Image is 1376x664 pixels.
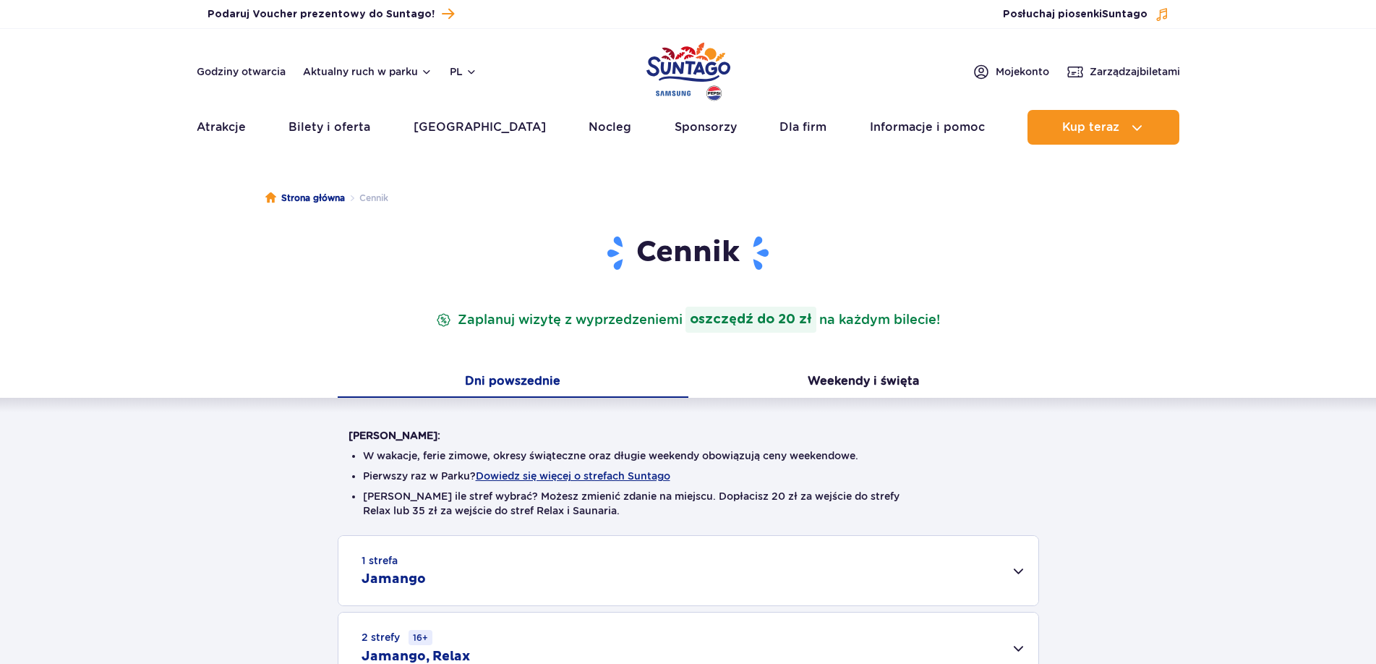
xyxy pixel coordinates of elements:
a: Godziny otwarcia [197,64,286,79]
button: Dni powszednie [338,367,688,398]
small: 2 strefy [362,630,432,645]
a: Park of Poland [646,36,730,103]
button: pl [450,64,477,79]
h2: Jamango [362,571,426,588]
a: Zarządzajbiletami [1067,63,1180,80]
a: Nocleg [589,110,631,145]
li: [PERSON_NAME] ile stref wybrać? Możesz zmienić zdanie na miejscu. Dopłacisz 20 zł za wejście do s... [363,489,1014,518]
span: Zarządzaj biletami [1090,64,1180,79]
span: Podaruj Voucher prezentowy do Suntago! [208,7,435,22]
a: Mojekonto [973,63,1049,80]
a: Podaruj Voucher prezentowy do Suntago! [208,4,454,24]
h1: Cennik [349,234,1028,272]
button: Kup teraz [1027,110,1179,145]
a: Strona główna [265,191,345,205]
a: Sponsorzy [675,110,737,145]
a: Dla firm [779,110,826,145]
a: Informacje i pomoc [870,110,985,145]
a: Bilety i oferta [289,110,370,145]
button: Weekendy i święta [688,367,1039,398]
button: Dowiedz się więcej o strefach Suntago [476,470,670,482]
span: Suntago [1102,9,1148,20]
a: Atrakcje [197,110,246,145]
button: Aktualny ruch w parku [303,66,432,77]
small: 16+ [409,630,432,645]
li: Cennik [345,191,388,205]
span: Posłuchaj piosenki [1003,7,1148,22]
li: W wakacje, ferie zimowe, okresy świąteczne oraz długie weekendy obowiązują ceny weekendowe. [363,448,1014,463]
strong: [PERSON_NAME]: [349,430,440,441]
li: Pierwszy raz w Parku? [363,469,1014,483]
p: Zaplanuj wizytę z wyprzedzeniem na każdym bilecie! [433,307,943,333]
small: 1 strefa [362,553,398,568]
span: Moje konto [996,64,1049,79]
a: [GEOGRAPHIC_DATA] [414,110,546,145]
button: Posłuchaj piosenkiSuntago [1003,7,1169,22]
span: Kup teraz [1062,121,1119,134]
strong: oszczędź do 20 zł [685,307,816,333]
